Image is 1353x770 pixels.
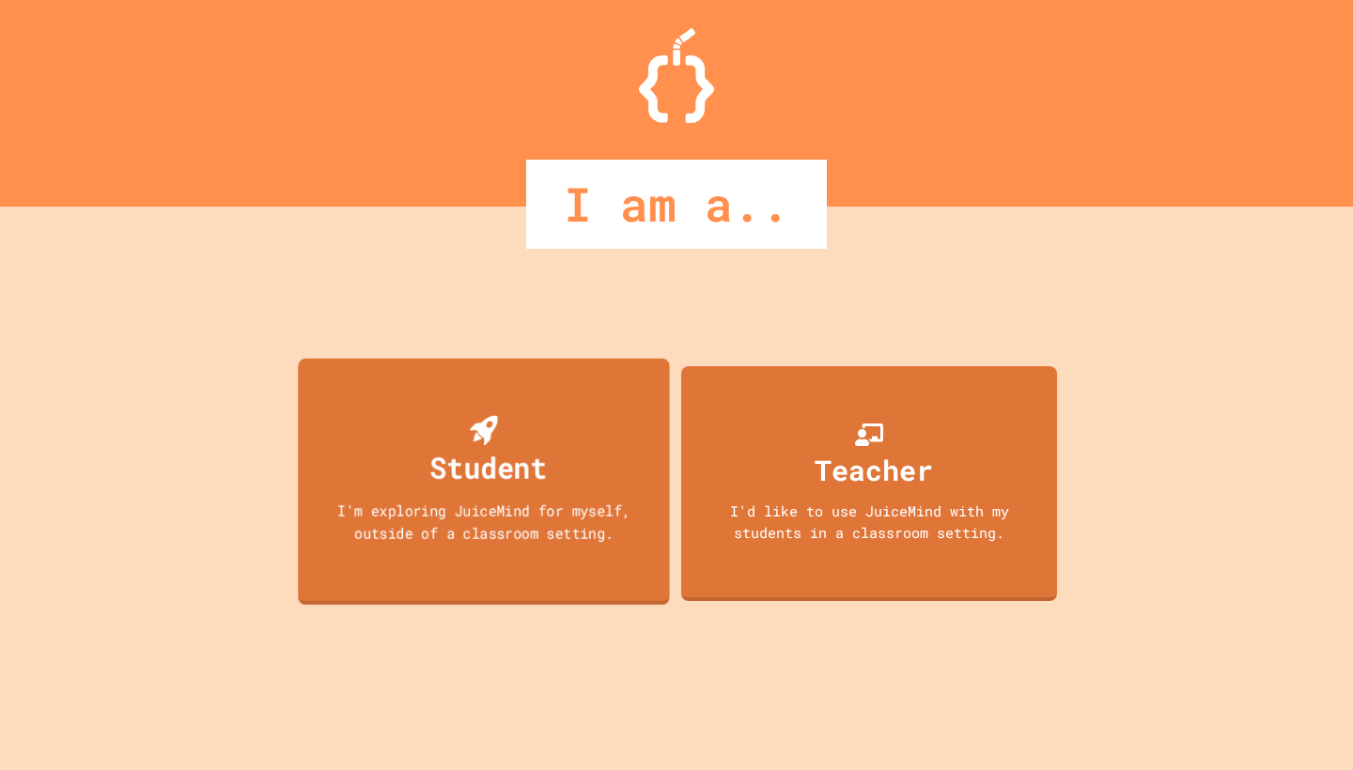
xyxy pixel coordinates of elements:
div: I'm exploring JuiceMind for myself, outside of a classroom setting. [317,500,651,544]
div: Teacher [815,449,933,491]
div: I'd like to use JuiceMind with my students in a classroom setting. [700,500,1038,543]
div: Student [430,445,548,489]
div: I am a.. [526,160,827,249]
img: Logo.svg [639,28,714,123]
